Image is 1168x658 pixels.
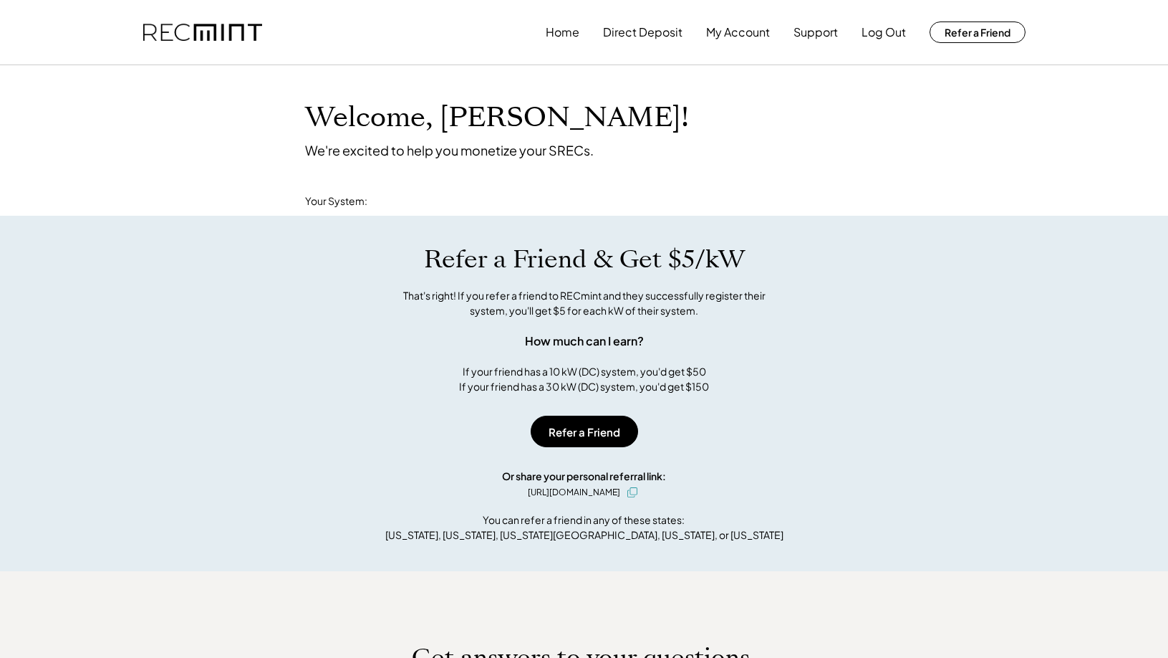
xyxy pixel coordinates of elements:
[459,364,709,394] div: If your friend has a 10 kW (DC) system, you'd get $50 If your friend has a 30 kW (DC) system, you...
[385,512,783,543] div: You can refer a friend in any of these states: [US_STATE], [US_STATE], [US_STATE][GEOGRAPHIC_DATA...
[424,244,745,275] h1: Refer a Friend & Get $5/kW
[305,194,367,209] div: Your System:
[502,469,666,484] div: Or share your personal referral link:
[706,18,770,47] button: My Account
[305,142,594,158] div: We're excited to help you monetize your SRECs.
[525,333,644,350] div: How much can I earn?
[624,484,641,501] button: click to copy
[930,22,1025,43] button: Refer a Friend
[793,18,838,47] button: Support
[531,416,638,447] button: Refer a Friend
[528,486,620,499] div: [URL][DOMAIN_NAME]
[603,18,682,47] button: Direct Deposit
[143,24,262,42] img: recmint-logotype%403x.png
[387,288,781,318] div: That's right! If you refer a friend to RECmint and they successfully register their system, you'l...
[546,18,579,47] button: Home
[861,18,906,47] button: Log Out
[305,101,689,135] h1: Welcome, [PERSON_NAME]!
